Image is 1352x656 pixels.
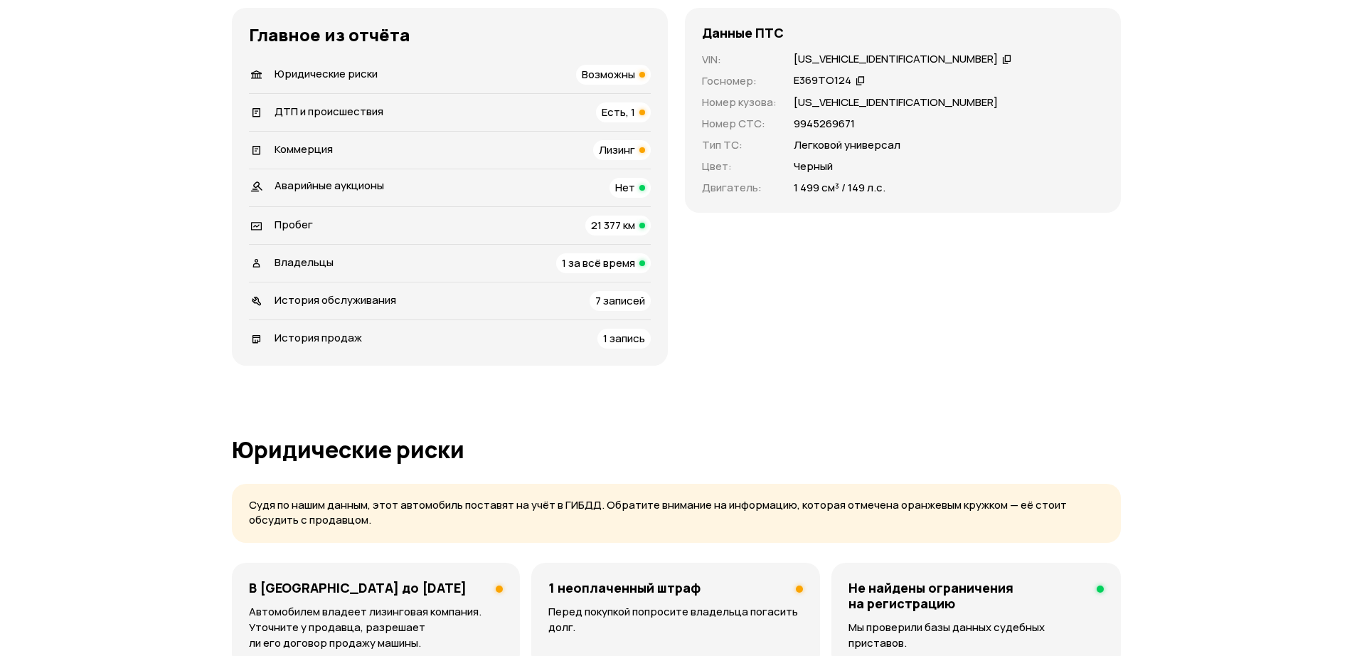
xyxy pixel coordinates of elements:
span: Возможны [582,67,635,82]
p: Мы проверили базы данных судебных приставов. [848,620,1103,651]
p: VIN : [702,52,777,68]
h4: 1 неоплаченный штраф [548,580,701,596]
h4: Данные ПТС [702,25,784,41]
p: Черный [794,159,833,174]
p: [US_VEHICLE_IDENTIFICATION_NUMBER] [794,95,998,110]
span: Пробег [275,217,313,232]
p: Тип ТС : [702,137,777,153]
span: 1 запись [603,331,645,346]
span: Аварийные аукционы [275,178,384,193]
p: Номер кузова : [702,95,777,110]
span: Коммерция [275,142,333,157]
span: Нет [615,180,635,195]
span: 7 записей [595,293,645,308]
span: История продаж [275,330,362,345]
p: 1 499 см³ / 149 л.с. [794,180,885,196]
p: Номер СТС : [702,116,777,132]
span: Юридические риски [275,66,378,81]
p: Цвет : [702,159,777,174]
h4: В [GEOGRAPHIC_DATA] до [DATE] [249,580,467,596]
h4: Не найдены ограничения на регистрацию [848,580,1085,611]
span: Есть, 1 [602,105,635,120]
p: Судя по нашим данным, этот автомобиль поставят на учёт в ГИБДД. Обратите внимание на информацию, ... [249,498,1104,527]
span: История обслуживания [275,292,396,307]
p: Легковой универсал [794,137,900,153]
div: Е369ТО124 [794,73,851,88]
p: Госномер : [702,73,777,89]
div: [US_VEHICLE_IDENTIFICATION_NUMBER] [794,52,998,67]
span: Владельцы [275,255,334,270]
span: 21 377 км [591,218,635,233]
span: 1 за всё время [562,255,635,270]
span: ДТП и происшествия [275,104,383,119]
p: 9945269671 [794,116,855,132]
p: Перед покупкой попросите владельца погасить долг. [548,604,803,635]
h3: Главное из отчёта [249,25,651,45]
h1: Юридические риски [232,437,1121,462]
span: Лизинг [599,142,635,157]
p: Двигатель : [702,180,777,196]
p: Автомобилем владеет лизинговая компания. Уточните у продавца, разрешает ли его договор продажу ма... [249,604,503,651]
